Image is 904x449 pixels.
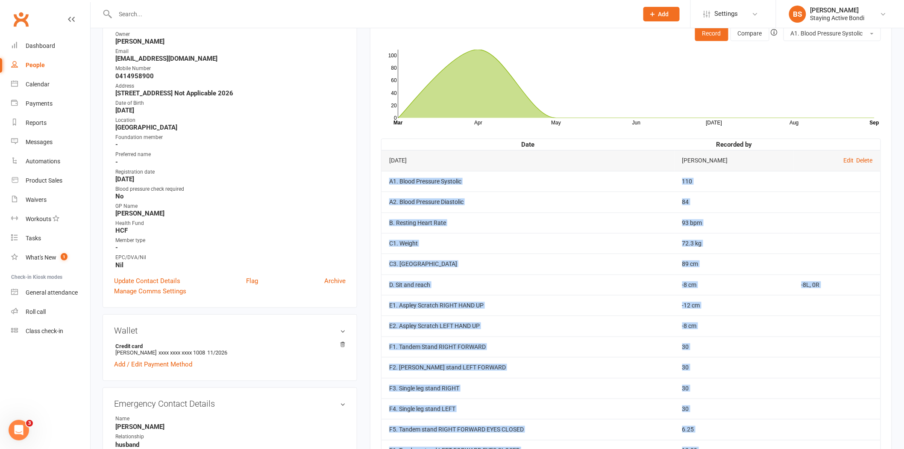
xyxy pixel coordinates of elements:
a: Workouts [11,210,90,229]
a: Roll call [11,302,90,322]
button: A1. Blood Pressure Systolic [784,26,881,41]
td: 84 [675,192,794,212]
td: 30 [675,337,794,357]
td: F2. [PERSON_NAME] stand LEFT FORWARD [382,357,675,378]
div: Roll call [26,308,46,315]
div: Calendar [26,81,50,88]
td: E2. Aspley Scratch LEFT HAND UP [382,316,675,336]
strong: [GEOGRAPHIC_DATA] [115,124,346,131]
span: 3 [26,420,33,427]
td: A1. Blood Pressure Systolic [382,171,675,192]
div: GP Name [115,202,346,210]
strong: [PERSON_NAME] [115,210,346,217]
div: Product Sales [26,177,62,184]
a: Reports [11,113,90,133]
strong: Nil [115,261,346,269]
a: General attendance kiosk mode [11,283,90,302]
h3: Emergency Contact Details [114,399,346,408]
strong: [STREET_ADDRESS] Not Applicable 2026 [115,89,346,97]
div: Automations [26,158,60,165]
div: Date of Birth [115,99,346,107]
td: 30 [675,399,794,419]
div: [PERSON_NAME] [810,6,865,14]
a: Update Contact Details [114,276,180,286]
td: 110 [675,171,794,192]
td: -12 cm [675,295,794,316]
div: Dashboard [26,42,55,49]
strong: 0414958900 [115,72,346,80]
div: Blood pressure check required [115,185,346,193]
td: 93 bpm [675,213,794,233]
a: Archive [324,276,346,286]
div: What's New [26,254,56,261]
strong: - [115,158,346,166]
strong: [PERSON_NAME] [115,423,346,431]
button: Record [695,26,728,41]
div: Health Fund [115,219,346,227]
strong: [PERSON_NAME] [115,38,346,45]
a: Delete [857,157,873,164]
strong: - [115,141,346,148]
td: F4. Single leg stand LEFT [382,399,675,419]
td: A2. Blood Pressure Diastolic [382,192,675,212]
div: Registration date [115,168,346,176]
span: 1 [61,253,68,260]
td: C3. [GEOGRAPHIC_DATA] [382,254,675,274]
a: Edit [844,157,854,164]
span: A1. Blood Pressure Systolic [791,30,863,37]
td: 6.25 [675,419,794,440]
td: F1. Tandem Stand RIGHT FORWARD [382,337,675,357]
td: 89 cm [675,254,794,274]
div: Reports [26,119,47,126]
strong: [DATE] [115,106,346,114]
div: Staying Active Bondi [810,14,865,22]
td: -8L, 0R [794,275,881,295]
div: Member type [115,236,346,245]
span: 11/2026 [207,349,227,356]
span: Settings [715,4,738,24]
strong: No [115,192,346,200]
div: Payments [26,100,53,107]
td: F5. Tandem stand RIGHT FORWARD EYES CLOSED [382,419,675,440]
span: xxxx xxxx xxxx 1008 [158,349,205,356]
td: [PERSON_NAME] [675,150,794,171]
div: Preferred name [115,151,346,159]
td: C1. Weight [382,233,675,254]
a: Clubworx [10,9,32,30]
li: [PERSON_NAME] [114,342,346,357]
div: BS [789,6,806,23]
button: Compare [731,26,769,41]
a: Product Sales [11,171,90,190]
div: Mobile Number [115,65,346,73]
div: Relationship [115,433,186,441]
button: Add [643,7,680,21]
th: Recorded by [675,139,794,150]
a: What's New1 [11,248,90,267]
td: B. Resting Heart Rate [382,213,675,233]
td: -8 cm [675,316,794,336]
a: Dashboard [11,36,90,56]
div: Location [115,116,346,124]
td: -8 cm [675,275,794,295]
div: Waivers [26,196,47,203]
div: People [26,62,45,68]
iframe: Intercom live chat [9,420,29,440]
strong: husband [115,441,346,449]
h3: Wallet [114,326,346,335]
td: 30 [675,357,794,378]
a: Tasks [11,229,90,248]
strong: [DATE] [115,175,346,183]
div: [DATE] [389,157,667,164]
td: 72.3 kg [675,233,794,254]
a: Waivers [11,190,90,210]
strong: Credit card [115,343,341,349]
strong: [EMAIL_ADDRESS][DOMAIN_NAME] [115,55,346,62]
a: Flag [246,276,258,286]
th: Date [382,139,675,150]
strong: HCF [115,227,346,234]
div: Owner [115,30,346,38]
div: General attendance [26,289,78,296]
span: Add [658,11,669,18]
td: 30 [675,378,794,399]
div: EPC/DVA/Nil [115,254,346,262]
